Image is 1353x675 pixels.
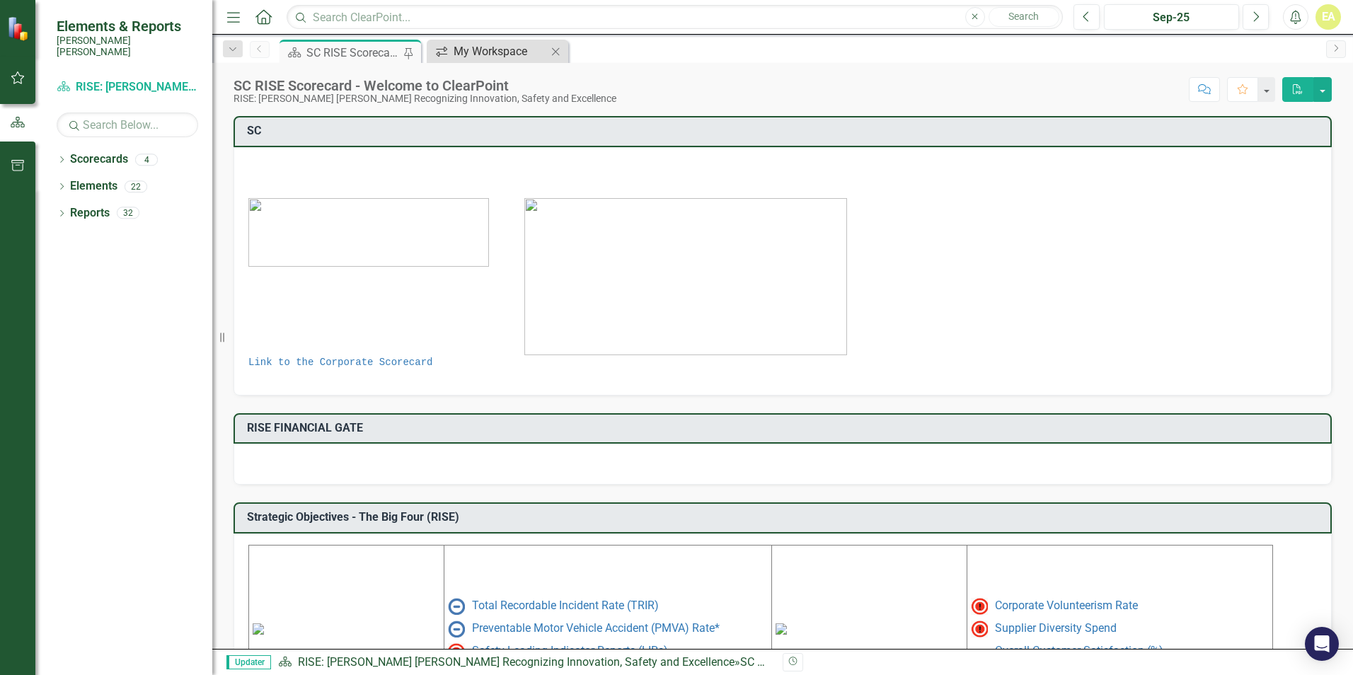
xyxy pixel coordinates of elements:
[57,18,198,35] span: Elements & Reports
[306,44,400,62] div: SC RISE Scorecard - Welcome to ClearPoint
[995,621,1117,635] a: Supplier Diversity Spend
[226,655,271,669] span: Updater
[287,5,1063,30] input: Search ClearPoint...
[234,93,616,104] div: RISE: [PERSON_NAME] [PERSON_NAME] Recognizing Innovation, Safety and Excellence
[995,644,1163,657] a: Overall Customer Satisfaction (%)
[430,42,547,60] a: My Workspace
[125,180,147,192] div: 22
[776,623,787,635] img: mceclip4%20v2.png
[70,178,117,195] a: Elements
[524,198,847,355] img: mceclip0%20v2.jpg
[472,599,659,612] a: Total Recordable Incident Rate (TRIR)
[995,599,1138,612] a: Corporate Volunteerism Rate
[1305,627,1339,661] div: Open Intercom Messenger
[298,655,735,669] a: RISE: [PERSON_NAME] [PERSON_NAME] Recognizing Innovation, Safety and Excellence
[247,422,1323,434] h3: RISE FINANCIAL GATE
[7,16,32,41] img: ClearPoint Strategy
[247,511,1323,524] h3: Strategic Objectives - The Big Four (RISE)
[472,621,720,635] a: Preventable Motor Vehicle Accident (PMVA) Rate*
[57,79,198,96] a: RISE: [PERSON_NAME] [PERSON_NAME] Recognizing Innovation, Safety and Excellence
[278,654,772,671] div: »
[57,112,198,137] input: Search Below...
[448,643,465,660] img: Not Meeting Target
[117,207,139,219] div: 32
[448,621,465,637] img: No Information
[70,151,128,168] a: Scorecards
[234,78,616,93] div: SC RISE Scorecard - Welcome to ClearPoint
[248,357,432,368] a: Link to the Corporate Scorecard
[1104,4,1239,30] button: Sep-25
[1315,4,1341,30] button: EA
[57,35,198,58] small: [PERSON_NAME] [PERSON_NAME]
[971,621,988,637] img: Below MIN Target
[454,42,547,60] div: My Workspace
[448,598,465,615] img: No Information
[247,125,1323,137] h3: SC
[740,655,955,669] div: SC RISE Scorecard - Welcome to ClearPoint
[1008,11,1039,22] span: Search
[971,643,988,660] img: Not Defined
[1109,9,1234,26] div: Sep-25
[135,154,158,166] div: 4
[971,598,988,615] img: Below MIN Target
[472,644,668,657] a: Safety Leading Indicator Reports (LIRs)
[253,623,264,635] img: mceclip0%20v11.png
[989,7,1059,27] button: Search
[70,205,110,221] a: Reports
